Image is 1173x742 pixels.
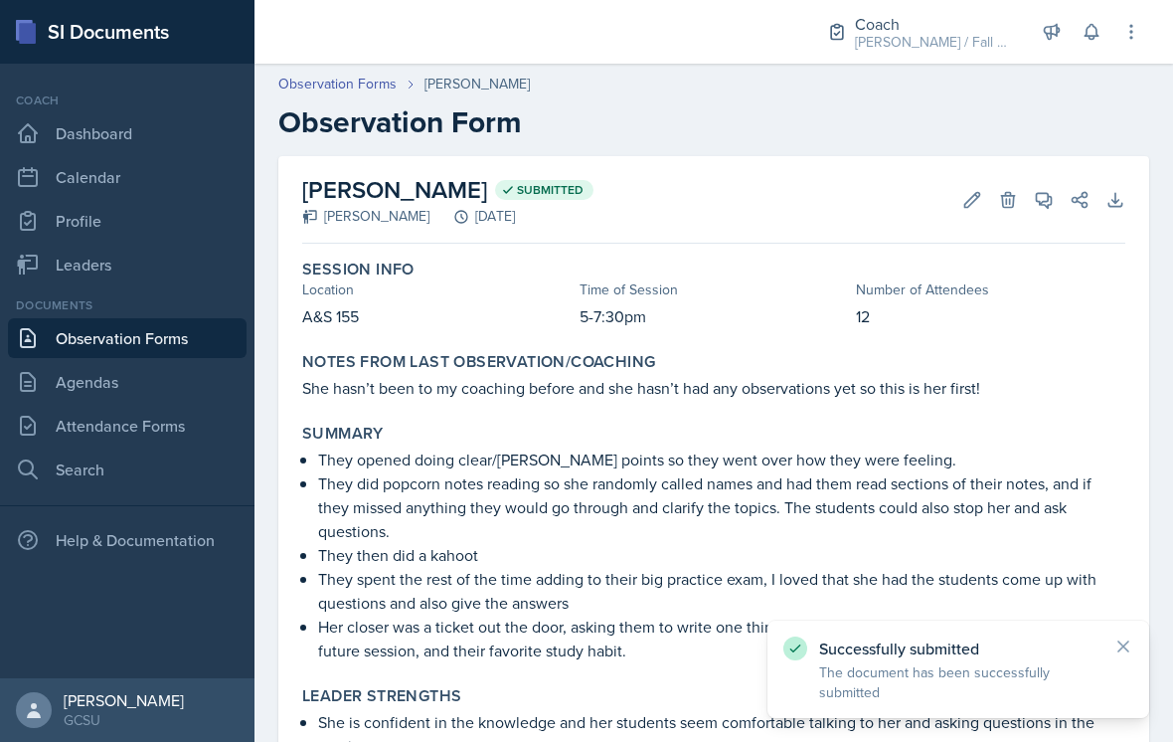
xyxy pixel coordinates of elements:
[64,710,184,730] div: GCSU
[580,279,849,300] div: Time of Session
[819,639,1097,658] p: Successfully submitted
[302,424,384,444] label: Summary
[8,296,247,314] div: Documents
[8,245,247,284] a: Leaders
[64,690,184,710] div: [PERSON_NAME]
[429,206,515,227] div: [DATE]
[517,182,584,198] span: Submitted
[302,376,1125,400] p: She hasn’t been to my coaching before and she hasn’t had any observations yet so this is her first!
[318,567,1125,615] p: They spent the rest of the time adding to their big practice exam, I loved that she had the stude...
[318,615,1125,662] p: Her closer was a ticket out the door, asking them to write one thing they learned, one thing they...
[8,450,247,489] a: Search
[302,686,461,706] label: Leader Strengths
[8,92,247,109] div: Coach
[278,74,397,94] a: Observation Forms
[302,279,572,300] div: Location
[302,304,572,328] p: A&S 155
[856,279,1125,300] div: Number of Attendees
[8,113,247,153] a: Dashboard
[302,172,593,208] h2: [PERSON_NAME]
[302,260,415,279] label: Session Info
[278,104,1149,140] h2: Observation Form
[856,304,1125,328] p: 12
[819,662,1097,702] p: The document has been successfully submitted
[302,206,429,227] div: [PERSON_NAME]
[318,448,1125,471] p: They opened doing clear/[PERSON_NAME] points so they went over how they were feeling.
[318,471,1125,543] p: They did popcorn notes reading so she randomly called names and had them read sections of their n...
[318,543,1125,567] p: They then did a kahoot
[8,362,247,402] a: Agendas
[302,352,655,372] label: Notes From Last Observation/Coaching
[855,12,1014,36] div: Coach
[855,32,1014,53] div: [PERSON_NAME] / Fall 2025
[424,74,530,94] div: [PERSON_NAME]
[8,520,247,560] div: Help & Documentation
[8,406,247,446] a: Attendance Forms
[8,318,247,358] a: Observation Forms
[8,157,247,197] a: Calendar
[580,304,849,328] p: 5-7:30pm
[8,201,247,241] a: Profile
